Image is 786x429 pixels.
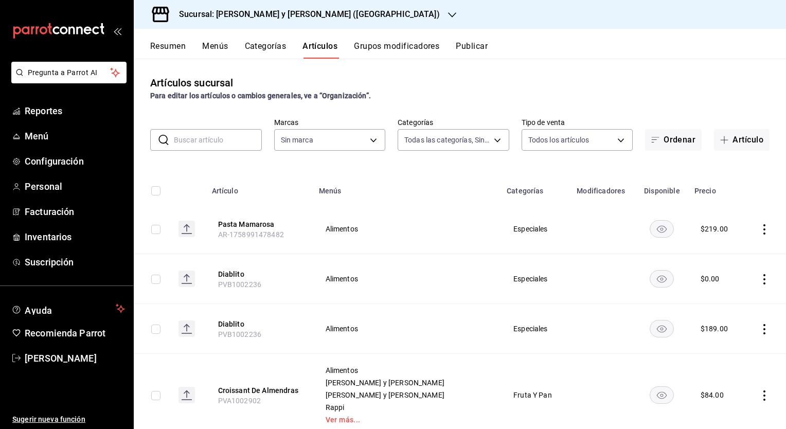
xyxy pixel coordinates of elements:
[25,154,125,168] span: Configuración
[701,224,728,234] div: $ 219.00
[25,326,125,340] span: Recomienda Parrot
[218,269,300,279] button: edit-product-location
[113,27,121,35] button: open_drawer_menu
[701,274,720,284] div: $ 0.00
[150,41,786,59] div: navigation tabs
[25,255,125,269] span: Suscripción
[326,225,488,233] span: Alimentos
[759,224,770,235] button: actions
[513,325,558,332] span: Especiales
[759,324,770,334] button: actions
[528,135,589,145] span: Todos los artículos
[150,41,186,59] button: Resumen
[326,416,488,423] a: Ver más...
[326,367,488,374] span: Alimentos
[650,386,674,404] button: availability-product
[701,390,724,400] div: $ 84.00
[688,171,744,204] th: Precio
[202,41,228,59] button: Menús
[570,171,636,204] th: Modificadores
[25,129,125,143] span: Menú
[398,119,509,126] label: Categorías
[218,219,300,229] button: edit-product-location
[174,130,262,150] input: Buscar artículo
[714,129,770,151] button: Artículo
[281,135,313,145] span: Sin marca
[218,230,284,239] span: AR-1758991478482
[218,385,300,396] button: edit-product-location
[245,41,287,59] button: Categorías
[218,319,300,329] button: edit-product-location
[25,104,125,118] span: Reportes
[522,119,633,126] label: Tipo de venta
[759,390,770,401] button: actions
[12,414,125,425] span: Sugerir nueva función
[326,391,488,399] span: [PERSON_NAME] y [PERSON_NAME]
[513,225,558,233] span: Especiales
[218,280,262,289] span: PVB1002236
[326,379,488,386] span: [PERSON_NAME] y [PERSON_NAME]
[326,275,488,282] span: Alimentos
[701,324,728,334] div: $ 189.00
[650,220,674,238] button: availability-product
[501,171,570,204] th: Categorías
[645,129,702,151] button: Ordenar
[354,41,439,59] button: Grupos modificadores
[150,75,233,91] div: Artículos sucursal
[25,230,125,244] span: Inventarios
[206,171,313,204] th: Artículo
[218,397,261,405] span: PVA1002902
[456,41,488,59] button: Publicar
[25,302,112,315] span: Ayuda
[25,205,125,219] span: Facturación
[513,275,558,282] span: Especiales
[326,404,488,411] span: Rappi
[513,391,558,399] span: Fruta Y Pan
[218,330,262,338] span: PVB1002236
[171,8,440,21] h3: Sucursal: [PERSON_NAME] y [PERSON_NAME] ([GEOGRAPHIC_DATA])
[404,135,490,145] span: Todas las categorías, Sin categoría
[11,62,127,83] button: Pregunta a Parrot AI
[650,320,674,337] button: availability-product
[313,171,501,204] th: Menús
[326,325,488,332] span: Alimentos
[650,270,674,288] button: availability-product
[636,171,688,204] th: Disponible
[759,274,770,284] button: actions
[25,351,125,365] span: [PERSON_NAME]
[28,67,111,78] span: Pregunta a Parrot AI
[7,75,127,85] a: Pregunta a Parrot AI
[302,41,337,59] button: Artículos
[25,180,125,193] span: Personal
[150,92,371,100] strong: Para editar los artículos o cambios generales, ve a “Organización”.
[274,119,386,126] label: Marcas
